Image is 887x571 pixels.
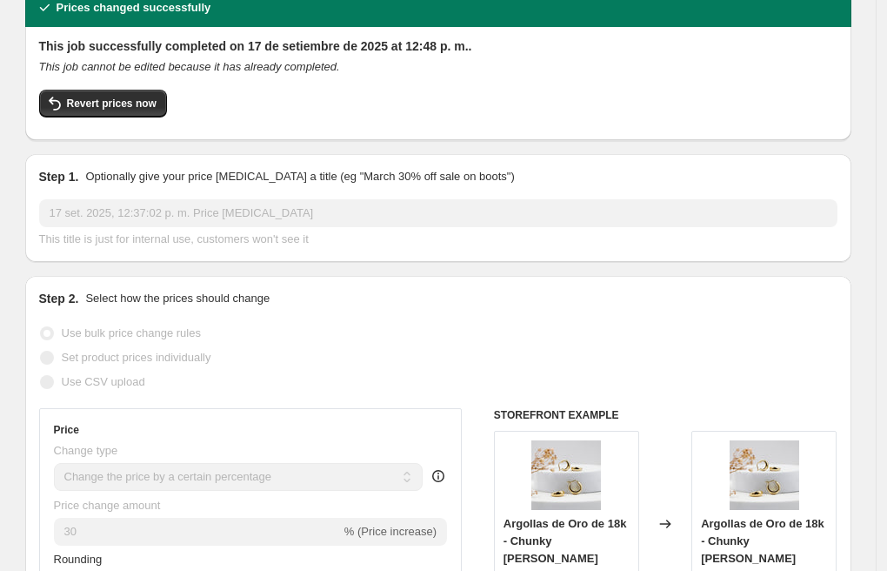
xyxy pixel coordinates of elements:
span: Rounding [54,553,103,566]
input: 30% off holiday sale [39,199,837,227]
div: help [430,467,447,485]
span: Price change amount [54,499,161,512]
input: -15 [54,518,341,546]
h6: STOREFRONT EXAMPLE [494,408,837,422]
p: Optionally give your price [MEDICAL_DATA] a title (eg "March 30% off sale on boots") [85,168,514,185]
img: argollas_de_oro_18k_mujer_elegante_chunky_nicolle_01_80x.jpg [531,440,601,510]
h3: Price [54,423,79,437]
span: Use bulk price change rules [62,326,201,339]
span: Change type [54,444,118,457]
i: This job cannot be edited because it has already completed. [39,60,340,73]
span: Use CSV upload [62,375,145,388]
span: Set product prices individually [62,351,211,364]
span: This title is just for internal use, customers won't see it [39,232,309,245]
p: Select how the prices should change [85,290,270,307]
h2: This job successfully completed on 17 de setiembre de 2025 at 12:48 p. m.. [39,37,837,55]
h2: Step 1. [39,168,79,185]
img: argollas_de_oro_18k_mujer_elegante_chunky_nicolle_01_80x.jpg [730,440,799,510]
span: % (Price increase) [344,525,437,538]
button: Revert prices now [39,90,167,118]
h2: Step 2. [39,290,79,307]
span: Revert prices now [67,97,157,111]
